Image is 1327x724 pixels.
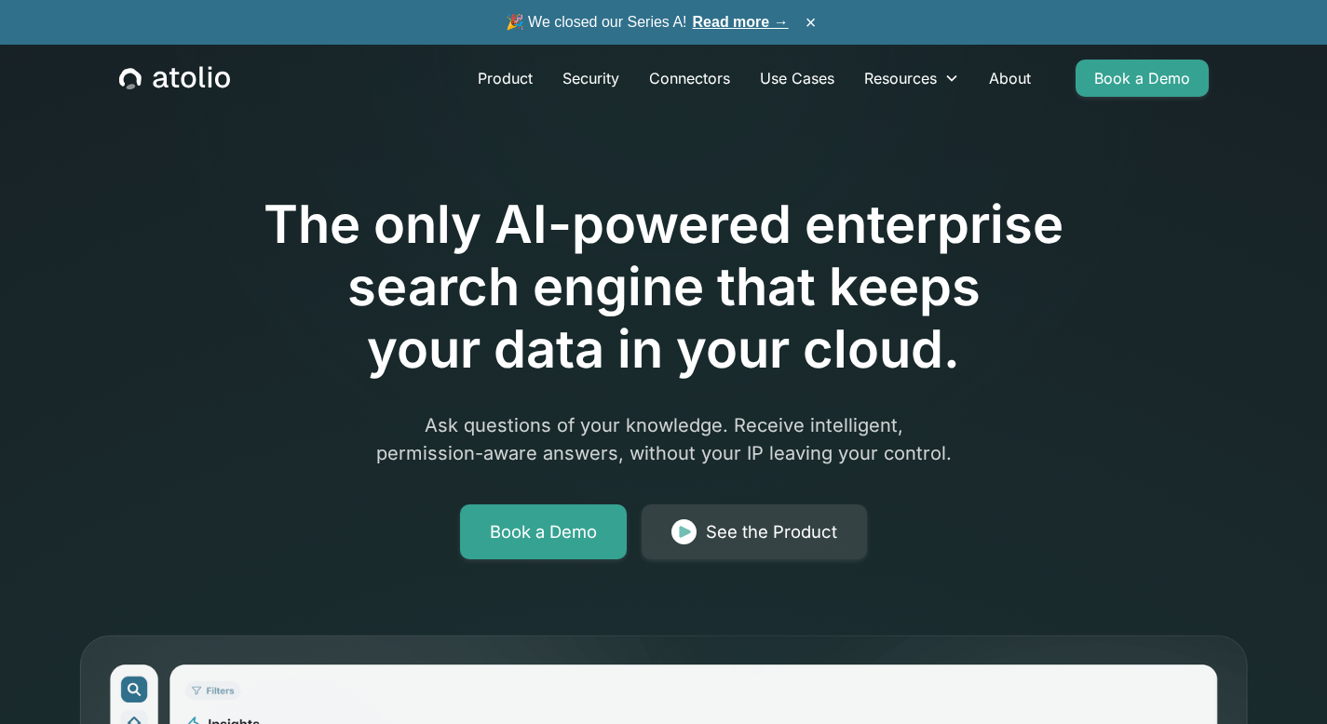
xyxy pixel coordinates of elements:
h1: The only AI-powered enterprise search engine that keeps your data in your cloud. [187,194,1141,382]
a: home [119,66,230,90]
a: See the Product [642,504,867,560]
a: Product [463,60,548,97]
a: Security [548,60,634,97]
a: Read more → [693,14,789,30]
div: See the Product [706,519,837,545]
button: × [800,12,822,33]
span: 🎉 We closed our Series A! [506,11,789,34]
p: Ask questions of your knowledge. Receive intelligent, permission-aware answers, without your IP l... [306,411,1022,467]
div: Resources [849,60,974,97]
a: Use Cases [745,60,849,97]
a: Book a Demo [1076,60,1209,97]
a: Book a Demo [460,504,627,560]
div: Resources [864,67,937,89]
a: About [974,60,1046,97]
a: Connectors [634,60,745,97]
